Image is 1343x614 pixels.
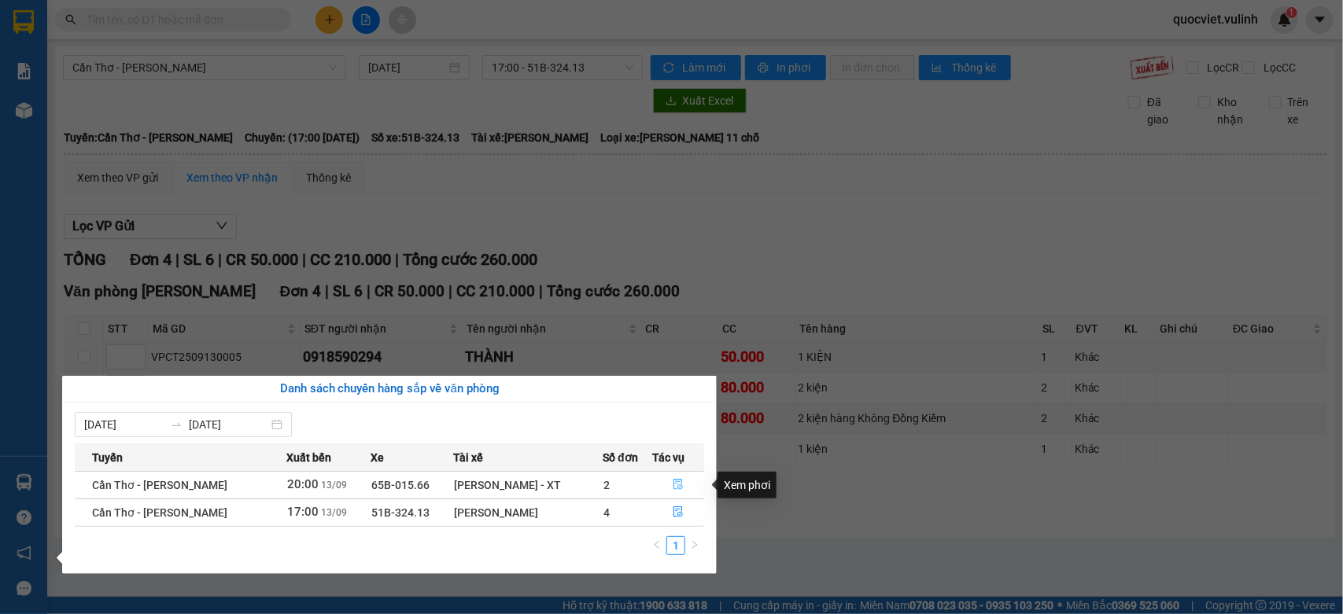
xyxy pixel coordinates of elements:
span: 17:00 [287,505,319,519]
button: left [648,536,666,555]
div: [PERSON_NAME] - XT [454,476,602,494]
span: Cần Thơ - [PERSON_NAME] [92,506,227,519]
input: Từ ngày [84,416,164,433]
span: 4 [603,506,610,519]
button: right [685,536,704,555]
span: 2 [603,479,610,491]
span: Tài xế [453,449,483,466]
span: 51B-324.13 [371,506,430,519]
li: Next Page [685,536,704,555]
button: file-done [653,500,703,525]
span: file-done [673,506,684,519]
span: Tuyến [92,449,123,466]
span: Số đơn [603,449,638,466]
span: Tác vụ [652,449,684,466]
span: 13/09 [321,480,347,491]
li: 1 [666,536,685,555]
li: Previous Page [648,536,666,555]
span: file-done [673,479,684,491]
span: Cần Thơ - [PERSON_NAME] [92,479,227,491]
div: [PERSON_NAME] [454,504,602,521]
span: 65B-015.66 [371,479,430,491]
span: swap-right [170,418,183,431]
span: 13/09 [321,507,347,518]
input: Đến ngày [189,416,268,433]
span: Xuất bến [286,449,331,466]
span: to [170,418,183,431]
span: right [690,540,699,550]
button: file-done [653,472,703,498]
span: 20:00 [287,477,319,491]
div: Danh sách chuyến hàng sắp về văn phòng [75,380,704,399]
span: left [652,540,662,550]
div: Xem phơi [718,472,777,498]
a: 1 [667,537,684,554]
span: Xe [371,449,384,466]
